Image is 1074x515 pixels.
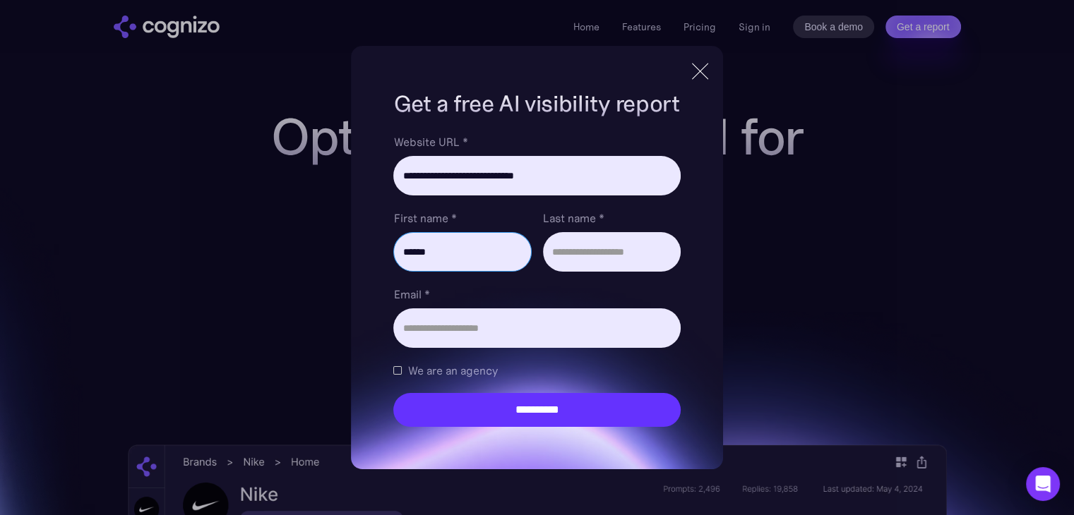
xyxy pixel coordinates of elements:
label: Last name * [543,210,681,226]
label: Email * [393,286,680,303]
span: We are an agency [407,362,497,379]
h1: Get a free AI visibility report [393,88,680,119]
label: Website URL * [393,133,680,150]
form: Brand Report Form [393,133,680,427]
label: First name * [393,210,531,226]
div: Open Intercom Messenger [1026,467,1060,501]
